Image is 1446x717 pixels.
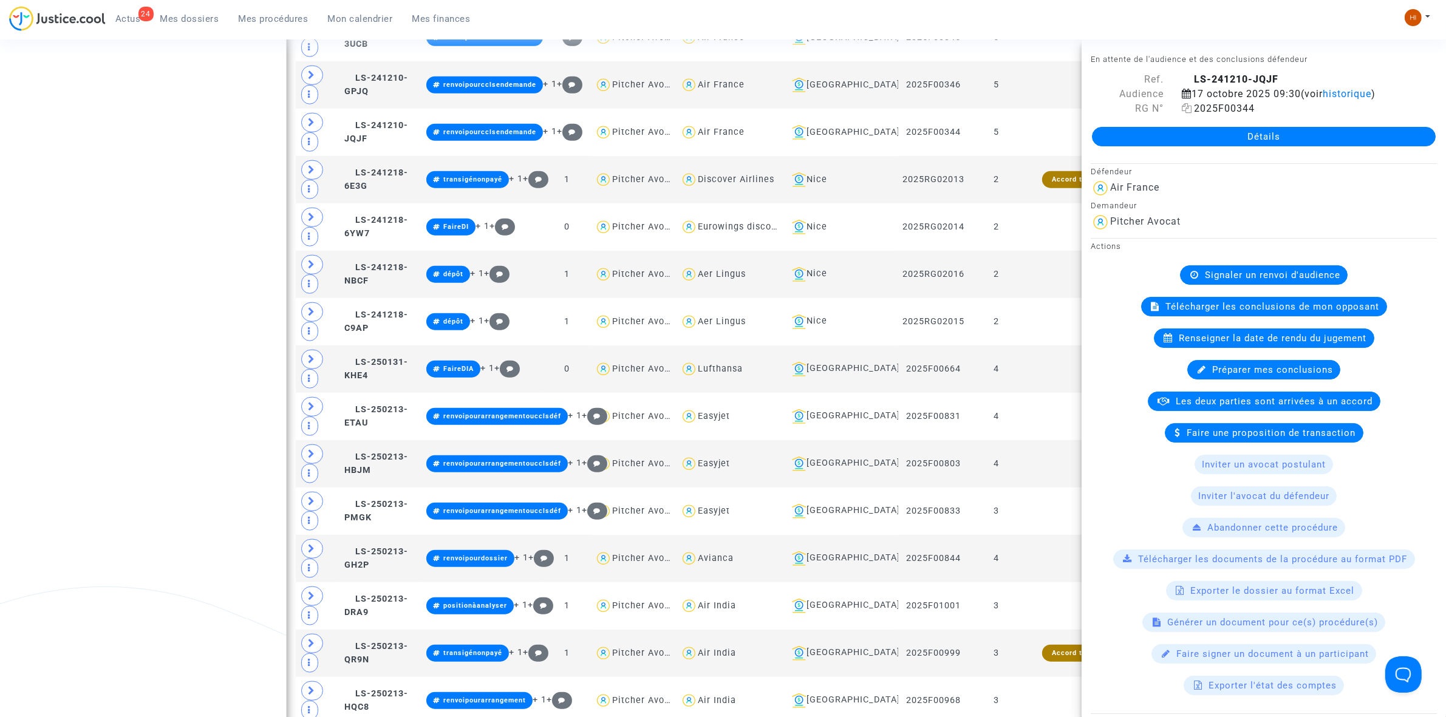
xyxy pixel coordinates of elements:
div: [GEOGRAPHIC_DATA] [787,78,894,92]
div: Nice [787,220,894,234]
div: [GEOGRAPHIC_DATA] [787,599,894,613]
div: Audience [1082,87,1173,101]
td: 2 [969,298,1024,345]
div: Air France [698,32,745,42]
span: dépôt [443,270,463,278]
td: 2 [969,156,1024,203]
div: Pitcher Avocat [612,553,679,563]
td: 0 [544,345,590,393]
span: renvoipourarrangement [443,696,526,704]
td: 2025F01001 [898,582,969,630]
span: + [547,695,573,705]
div: Pitcher Avocat [612,174,679,185]
td: 3 [969,488,1024,535]
span: + 1 [568,505,582,515]
div: 24 [138,7,154,21]
img: icon-user.svg [680,503,698,520]
div: Pitcher Avocat [612,127,679,137]
td: 2025F00999 [898,630,969,677]
div: Pitcher Avocat [612,222,679,232]
span: Exporter le dossier au format Excel [1191,585,1355,596]
span: Faire signer un document à un participant [1176,648,1369,659]
td: 4 [969,393,1024,440]
span: + 1 [470,316,484,326]
td: 1 [544,251,590,298]
span: LS-250213-DRA9 [344,594,408,617]
img: icon-banque.svg [792,78,807,92]
td: 1 [544,156,590,203]
td: 2 [969,251,1024,298]
div: RG N° [1082,101,1173,116]
td: 0 [544,203,590,251]
span: Mes procédures [239,13,309,24]
a: Détails [1092,127,1436,146]
span: renvoipourarrangementoucclsdéf [443,412,561,420]
td: 2025F00346 [898,61,969,109]
img: icon-user.svg [595,361,612,378]
td: 1 [544,535,590,582]
div: [GEOGRAPHIC_DATA] [787,362,894,376]
span: + 1 [543,32,557,42]
div: Pitcher Avocat [612,458,679,469]
img: icon-user.svg [680,313,698,331]
span: LS-250213-HBJM [344,452,408,475]
div: Lufthansa [698,364,743,374]
span: LS-241218-6E3G [344,168,408,191]
span: LS-241218-C9AP [344,310,408,333]
div: Pitcher Avocat [612,600,679,611]
img: icon-user.svg [595,455,612,473]
span: LS-241210-3UCB [344,25,408,49]
img: icon-user.svg [595,645,612,662]
img: icon-user.svg [595,692,612,710]
a: Mes procédures [229,10,318,28]
small: Défendeur [1091,167,1132,176]
div: Nice [787,172,894,187]
small: En attente de l'audience et des conclusions défendeur [1091,55,1308,64]
div: Air India [698,695,736,705]
td: 1 [544,440,590,488]
div: Easyjet [698,458,730,469]
div: Air France [698,127,745,137]
span: LS-250213-HQC8 [344,688,408,712]
div: Air France [1110,182,1159,193]
img: icon-banque.svg [792,551,807,566]
b: LS-241210-JQJF [1194,73,1278,85]
td: 2025F00803 [898,440,969,488]
span: + [484,316,510,326]
img: icon-user.svg [595,550,612,568]
span: + [528,552,554,563]
span: 2025F00344 [1182,103,1255,114]
div: [GEOGRAPHIC_DATA] [787,457,894,471]
img: icon-banque.svg [792,693,807,708]
div: Pitcher Avocat [1110,216,1181,227]
small: Actions [1091,242,1121,251]
span: + [523,647,549,658]
span: Générer un document pour ce(s) procédure(s) [1167,617,1378,628]
img: icon-user.svg [680,455,698,473]
div: Easyjet [698,506,730,516]
span: Inviter l'avocat du défendeur [1198,491,1329,501]
span: LS-250213-QR9N [344,641,408,665]
a: Mes finances [403,10,480,28]
div: Pitcher Avocat [612,695,679,705]
span: Télécharger les documents de la procédure au format PDF [1139,554,1408,565]
span: renvoipourcclsendemande [443,128,536,136]
img: icon-user.svg [680,266,698,284]
span: + [557,126,583,137]
span: + 1 [543,79,557,89]
span: Exporter l'état des comptes [1209,680,1337,691]
td: 2025RG02014 [898,203,969,251]
img: icon-user.svg [595,408,612,426]
img: icon-user.svg [595,76,612,94]
td: 4 [969,535,1024,582]
div: Accord trouvé [1042,645,1111,662]
img: icon-user.svg [1091,178,1110,198]
td: 3 [969,582,1024,630]
span: Mon calendrier [328,13,393,24]
span: Signaler un renvoi d'audience [1205,270,1340,280]
iframe: Help Scout Beacon - Open [1385,656,1422,693]
div: Pitcher Avocat [612,411,679,421]
span: + 1 [514,600,528,610]
img: icon-banque.svg [792,314,807,329]
span: Mes finances [412,13,471,24]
